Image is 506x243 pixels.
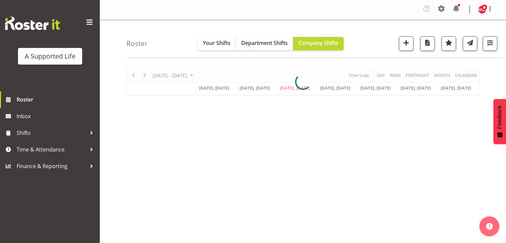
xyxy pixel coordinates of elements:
span: Inbox [17,111,96,121]
span: Feedback [497,106,503,129]
span: Roster [17,95,96,105]
button: Highlight an important date within the roster. [441,36,456,51]
button: Add a new shift [399,36,414,51]
button: Your Shifts [198,37,236,50]
button: Feedback - Show survey [493,99,506,144]
button: Company Shifts [293,37,344,50]
span: Finance & Reporting [17,161,86,171]
button: Filter Shifts [483,36,497,51]
img: help-xxl-2.png [486,223,493,230]
h4: Roster [126,40,148,47]
button: Department Shifts [236,37,293,50]
span: Your Shifts [203,39,231,47]
div: A Supported Life [25,51,76,61]
span: Department Shifts [241,39,288,47]
img: maria-wood10195.jpg [478,6,486,14]
span: Company Shifts [298,39,338,47]
span: Shifts [17,128,86,138]
button: Send a list of all shifts for the selected filtered period to all rostered employees. [463,36,477,51]
img: Rosterit website logo [5,17,60,30]
span: Time & Attendance [17,144,86,154]
button: Download a PDF of the roster according to the set date range. [420,36,435,51]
